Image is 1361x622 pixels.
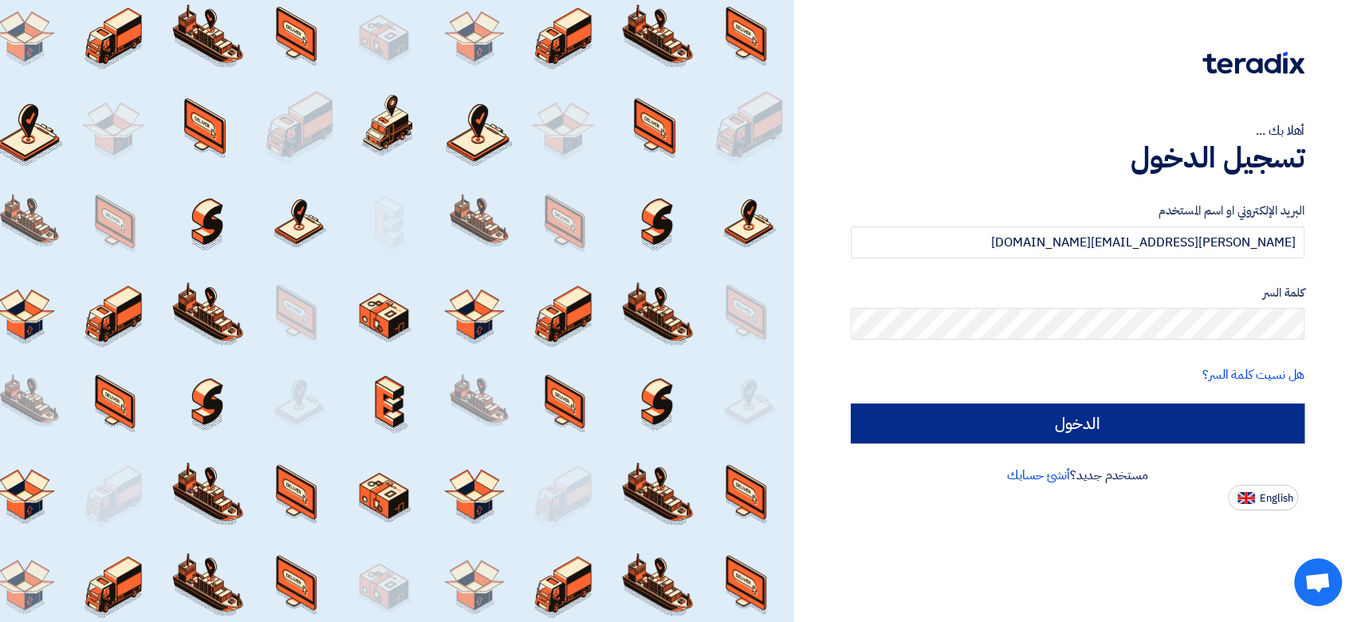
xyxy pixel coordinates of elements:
[851,284,1304,302] label: كلمة السر
[1294,558,1342,606] div: Open chat
[851,226,1304,258] input: أدخل بريد العمل الإلكتروني او اسم المستخدم الخاص بك ...
[1237,492,1255,504] img: en-US.png
[851,140,1304,175] h1: تسجيل الدخول
[1007,466,1070,485] a: أنشئ حسابك
[1202,52,1304,74] img: Teradix logo
[851,404,1304,443] input: الدخول
[851,202,1304,220] label: البريد الإلكتروني او اسم المستخدم
[1228,485,1298,510] button: English
[851,121,1304,140] div: أهلا بك ...
[1260,493,1293,504] span: English
[851,466,1304,485] div: مستخدم جديد؟
[1202,365,1304,384] a: هل نسيت كلمة السر؟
